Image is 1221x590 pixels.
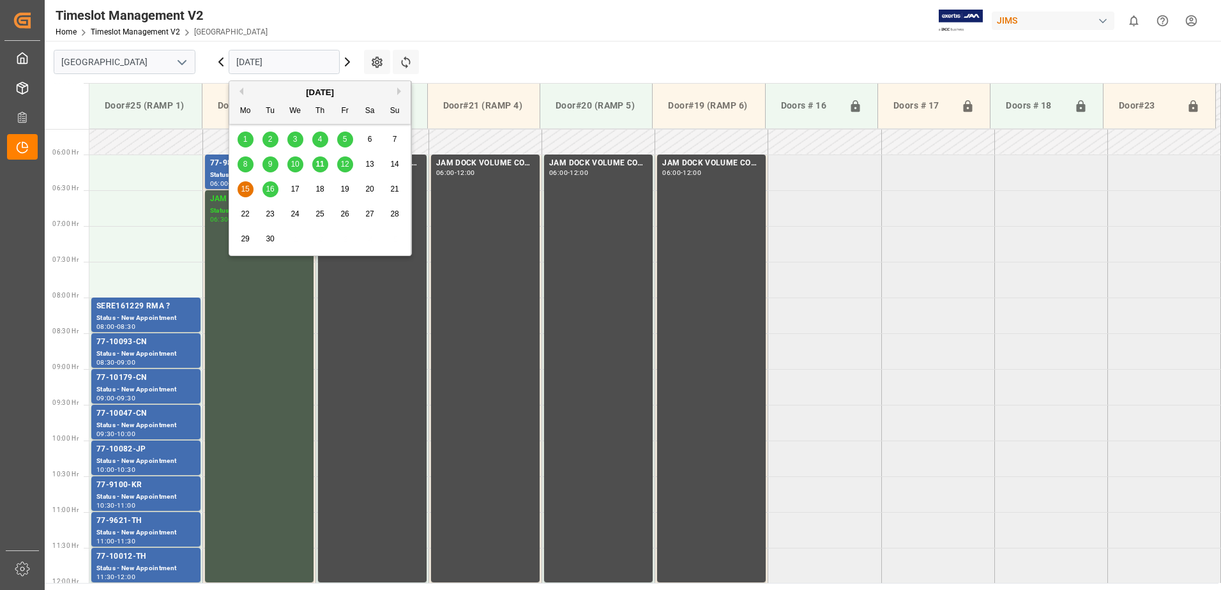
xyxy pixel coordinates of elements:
[662,157,761,170] div: JAM DOCK VOLUME CONTROL
[570,170,588,176] div: 12:00
[241,209,249,218] span: 22
[115,395,117,401] div: -
[117,503,135,508] div: 11:00
[337,103,353,119] div: Fr
[213,94,304,117] div: Door#24 (RAMP 2)
[1001,94,1068,118] div: Doors # 18
[96,300,195,313] div: SERE161229 RMA ?
[568,170,570,176] div: -
[287,156,303,172] div: Choose Wednesday, September 10th, 2025
[96,443,195,456] div: 77-10082-JP
[262,231,278,247] div: Choose Tuesday, September 30th, 2025
[117,538,135,544] div: 11:30
[287,132,303,147] div: Choose Wednesday, September 3rd, 2025
[238,181,254,197] div: Choose Monday, September 15th, 2025
[210,206,308,216] div: Status - Completed
[681,170,683,176] div: -
[436,170,455,176] div: 06:00
[52,542,79,549] span: 11:30 Hr
[262,132,278,147] div: Choose Tuesday, September 2nd, 2025
[115,467,117,473] div: -
[438,94,529,117] div: Door#21 (RAMP 4)
[291,185,299,193] span: 17
[96,467,115,473] div: 10:00
[268,160,273,169] span: 9
[210,170,308,181] div: Status - New Appointment
[52,149,79,156] span: 06:00 Hr
[210,216,229,222] div: 06:30
[992,8,1119,33] button: JIMS
[268,135,273,144] span: 2
[96,384,195,395] div: Status - New Appointment
[117,395,135,401] div: 09:30
[238,103,254,119] div: Mo
[340,185,349,193] span: 19
[266,185,274,193] span: 16
[549,157,648,170] div: JAM DOCK VOLUME CONTROL
[315,185,324,193] span: 18
[387,156,403,172] div: Choose Sunday, September 14th, 2025
[343,135,347,144] span: 5
[117,431,135,437] div: 10:00
[362,206,378,222] div: Choose Saturday, September 27th, 2025
[115,574,117,580] div: -
[337,156,353,172] div: Choose Friday, September 12th, 2025
[238,156,254,172] div: Choose Monday, September 8th, 2025
[312,132,328,147] div: Choose Thursday, September 4th, 2025
[96,527,195,538] div: Status - New Appointment
[365,160,374,169] span: 13
[368,135,372,144] span: 6
[549,170,568,176] div: 06:00
[96,420,195,431] div: Status - New Appointment
[96,456,195,467] div: Status - New Appointment
[54,50,195,74] input: Type to search/select
[56,6,268,25] div: Timeslot Management V2
[1119,6,1148,35] button: show 0 new notifications
[52,363,79,370] span: 09:00 Hr
[1148,6,1177,35] button: Help Center
[100,94,192,117] div: Door#25 (RAMP 1)
[455,170,457,176] div: -
[262,156,278,172] div: Choose Tuesday, September 9th, 2025
[52,578,79,585] span: 12:00 Hr
[387,132,403,147] div: Choose Sunday, September 7th, 2025
[243,135,248,144] span: 1
[312,103,328,119] div: Th
[287,181,303,197] div: Choose Wednesday, September 17th, 2025
[238,206,254,222] div: Choose Monday, September 22nd, 2025
[52,292,79,299] span: 08:00 Hr
[243,160,248,169] span: 8
[390,185,398,193] span: 21
[266,234,274,243] span: 30
[96,574,115,580] div: 11:30
[96,395,115,401] div: 09:00
[96,336,195,349] div: 77-10093-CN
[387,206,403,222] div: Choose Sunday, September 28th, 2025
[340,160,349,169] span: 12
[337,181,353,197] div: Choose Friday, September 19th, 2025
[888,94,956,118] div: Doors # 17
[1114,94,1181,118] div: Door#23
[337,206,353,222] div: Choose Friday, September 26th, 2025
[52,256,79,263] span: 07:30 Hr
[291,209,299,218] span: 24
[229,50,340,74] input: DD.MM.YYYY
[52,328,79,335] span: 08:30 Hr
[241,234,249,243] span: 29
[210,193,308,206] div: JAM DOCK CONTROL
[172,52,191,72] button: open menu
[52,185,79,192] span: 06:30 Hr
[52,506,79,513] span: 11:00 Hr
[318,135,322,144] span: 4
[315,160,324,169] span: 11
[117,324,135,329] div: 08:30
[52,399,79,406] span: 09:30 Hr
[393,135,397,144] span: 7
[115,538,117,544] div: -
[115,503,117,508] div: -
[662,170,681,176] div: 06:00
[115,431,117,437] div: -
[96,313,195,324] div: Status - New Appointment
[238,132,254,147] div: Choose Monday, September 1st, 2025
[550,94,642,117] div: Door#20 (RAMP 5)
